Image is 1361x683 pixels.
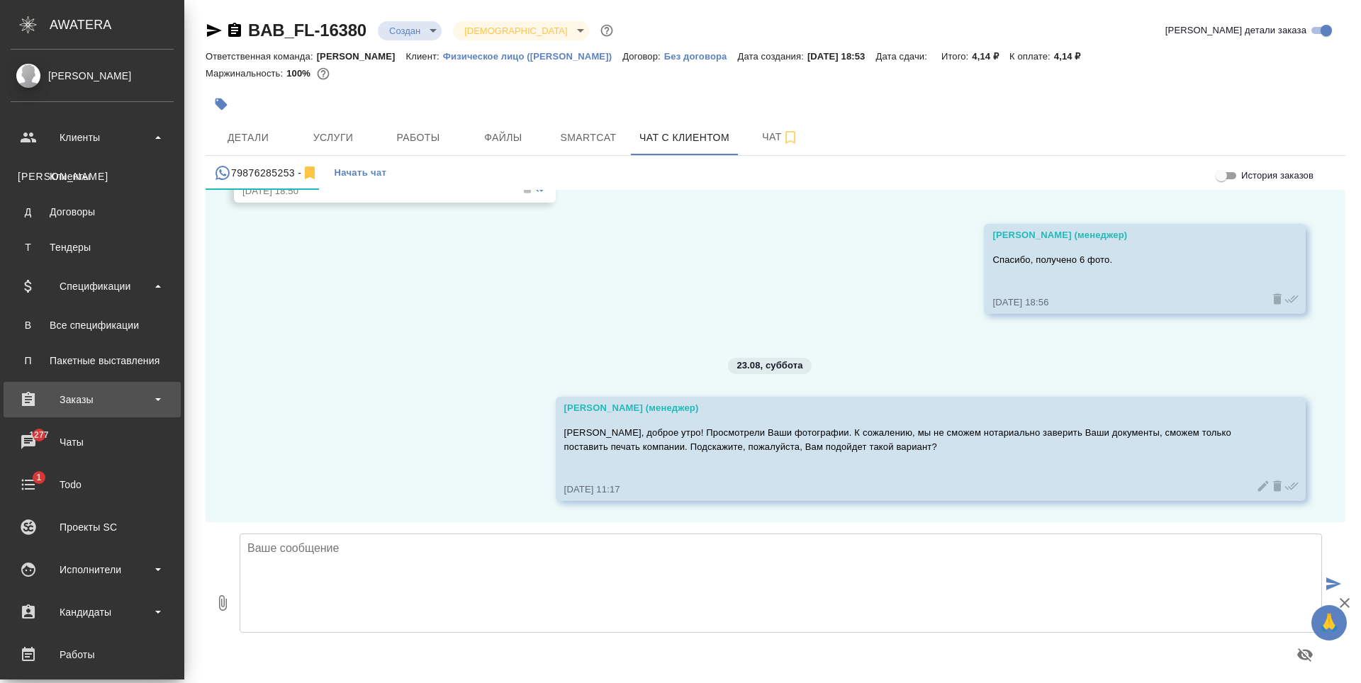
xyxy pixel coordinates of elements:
span: Услуги [299,129,367,147]
a: 1Todo [4,467,181,502]
div: Клиенты [11,127,174,148]
div: [DATE] 18:56 [992,295,1256,310]
a: [PERSON_NAME]Клиенты [11,162,174,191]
a: Проекты SC [4,509,181,545]
p: Без договора [664,51,738,62]
div: Создан [453,21,588,40]
div: Чаты [11,431,174,453]
div: Создан [378,21,442,40]
a: BAB_FL-16380 [248,21,366,40]
a: ППакетные выставления [11,346,174,375]
span: 1277 [21,428,57,442]
button: Создан [385,25,425,37]
p: Спасибо, получено 6 фото. [992,253,1256,267]
button: Предпросмотр [1288,638,1322,672]
p: Дата сдачи: [876,51,931,62]
p: Договор: [622,51,664,62]
button: 🙏 [1311,605,1347,640]
a: Без договора [664,50,738,62]
div: [PERSON_NAME] [11,68,174,84]
p: Ответственная команда: [206,51,317,62]
div: Заказы [11,389,174,410]
a: Работы [4,637,181,672]
button: Начать чат [327,156,393,190]
span: Файлы [469,129,537,147]
p: Физическое лицо ([PERSON_NAME]) [443,51,622,62]
div: Клиенты [18,169,167,184]
span: Smartcat [554,129,622,147]
button: Добавить тэг [206,89,237,120]
p: Дата создания: [737,51,807,62]
div: Договоры [18,205,167,219]
span: 🙏 [1317,608,1341,638]
button: Доп статусы указывают на важность/срочность заказа [598,21,616,40]
div: [DATE] 11:17 [564,482,1256,497]
div: Пакетные выставления [18,354,167,368]
span: Чат [746,128,814,146]
p: Маржинальность: [206,68,286,79]
span: Начать чат [334,165,386,181]
div: Исполнители [11,559,174,580]
a: ДДоговоры [11,198,174,226]
div: [PERSON_NAME] (менеджер) [992,228,1256,242]
a: Физическое лицо ([PERSON_NAME]) [443,50,622,62]
p: [PERSON_NAME] [317,51,406,62]
div: Все спецификации [18,318,167,332]
p: 4,14 ₽ [1054,51,1092,62]
p: 4,14 ₽ [972,51,1009,62]
a: 1277Чаты [4,424,181,460]
svg: Подписаться [782,129,799,146]
span: [PERSON_NAME] детали заказа [1165,23,1306,38]
p: К оплате: [1009,51,1054,62]
p: 23.08, суббота [736,359,802,373]
div: [DATE] 18:50 [242,184,506,198]
div: Работы [11,644,174,665]
a: ТТендеры [11,233,174,261]
div: Кандидаты [11,602,174,623]
div: Тендеры [18,240,167,254]
span: 1 [28,470,50,485]
a: ВВсе спецификации [11,311,174,339]
div: Спецификации [11,276,174,297]
span: Работы [384,129,452,147]
div: Todo [11,474,174,495]
p: Клиент: [406,51,443,62]
div: simple tabs example [206,156,1345,190]
p: Итого: [941,51,972,62]
p: [PERSON_NAME], доброе утро! Просмотрели Ваши фотографии. К сожалению, мы не сможем нотариально за... [564,426,1256,454]
div: 79876285253 (Камилла KUNZ_FL-5147) - (undefined) [214,164,318,182]
button: Скопировать ссылку [226,22,243,39]
span: История заказов [1241,169,1314,183]
div: Проекты SC [11,517,174,538]
button: Скопировать ссылку для ЯМессенджера [206,22,223,39]
p: [DATE] 18:53 [807,51,876,62]
p: 100% [286,68,314,79]
button: [DEMOGRAPHIC_DATA] [460,25,571,37]
div: [PERSON_NAME] (менеджер) [564,401,1256,415]
svg: Отписаться [301,164,318,181]
span: Детали [214,129,282,147]
div: AWATERA [50,11,184,39]
span: Чат с клиентом [639,129,729,147]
